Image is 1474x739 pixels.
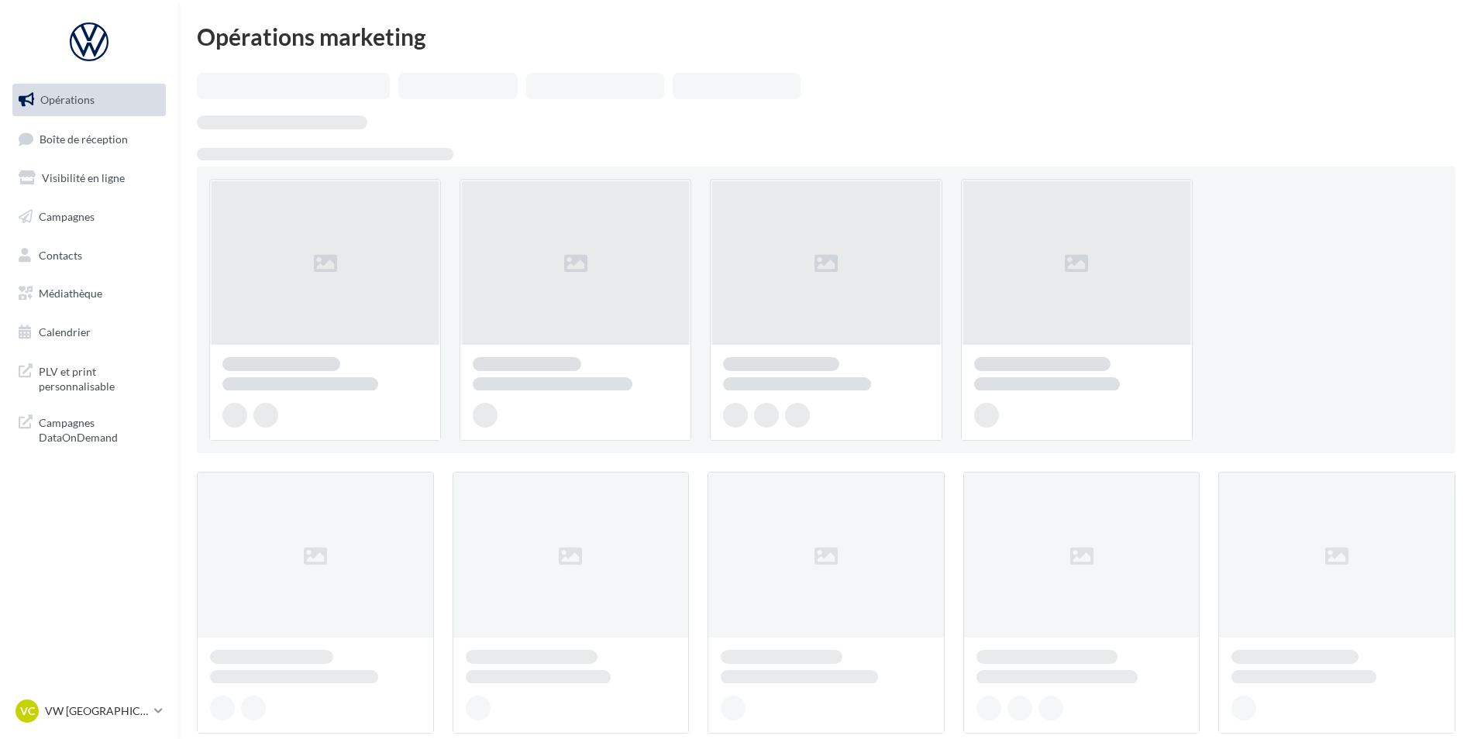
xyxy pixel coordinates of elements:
a: Visibilité en ligne [9,162,169,194]
a: Campagnes [9,201,169,233]
span: Visibilité en ligne [42,171,125,184]
a: Contacts [9,239,169,272]
span: Campagnes DataOnDemand [39,412,160,445]
a: Médiathèque [9,277,169,310]
span: Contacts [39,248,82,261]
a: Boîte de réception [9,122,169,156]
div: Opérations marketing [197,25,1455,48]
span: Calendrier [39,325,91,339]
a: VC VW [GEOGRAPHIC_DATA] [12,696,166,726]
a: Campagnes DataOnDemand [9,406,169,452]
span: PLV et print personnalisable [39,361,160,394]
span: Campagnes [39,210,95,223]
span: Boîte de réception [40,132,128,145]
p: VW [GEOGRAPHIC_DATA] [45,703,148,719]
a: Opérations [9,84,169,116]
span: Médiathèque [39,287,102,300]
span: VC [20,703,35,719]
a: Calendrier [9,316,169,349]
span: Opérations [40,93,95,106]
a: PLV et print personnalisable [9,355,169,400]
